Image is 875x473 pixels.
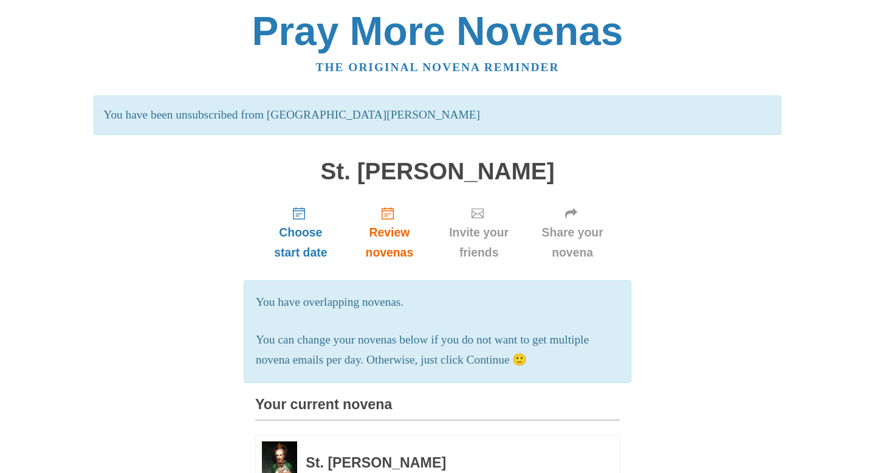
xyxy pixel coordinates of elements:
[256,292,619,312] p: You have overlapping novenas.
[267,223,334,263] span: Choose start date
[316,61,560,74] a: The original novena reminder
[359,223,420,263] span: Review novenas
[445,223,513,263] span: Invite your friends
[255,397,620,421] h3: Your current novena
[255,196,346,269] a: Choose start date
[525,196,620,269] a: Share your novena
[252,9,623,54] a: Pray More Novenas
[306,455,586,471] h3: St. [PERSON_NAME]
[94,95,781,135] p: You have been unsubscribed from [GEOGRAPHIC_DATA][PERSON_NAME]
[433,196,525,269] a: Invite your friends
[346,196,433,269] a: Review novenas
[255,159,620,185] h1: St. [PERSON_NAME]
[537,223,608,263] span: Share your novena
[256,330,619,370] p: You can change your novenas below if you do not want to get multiple novena emails per day. Other...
